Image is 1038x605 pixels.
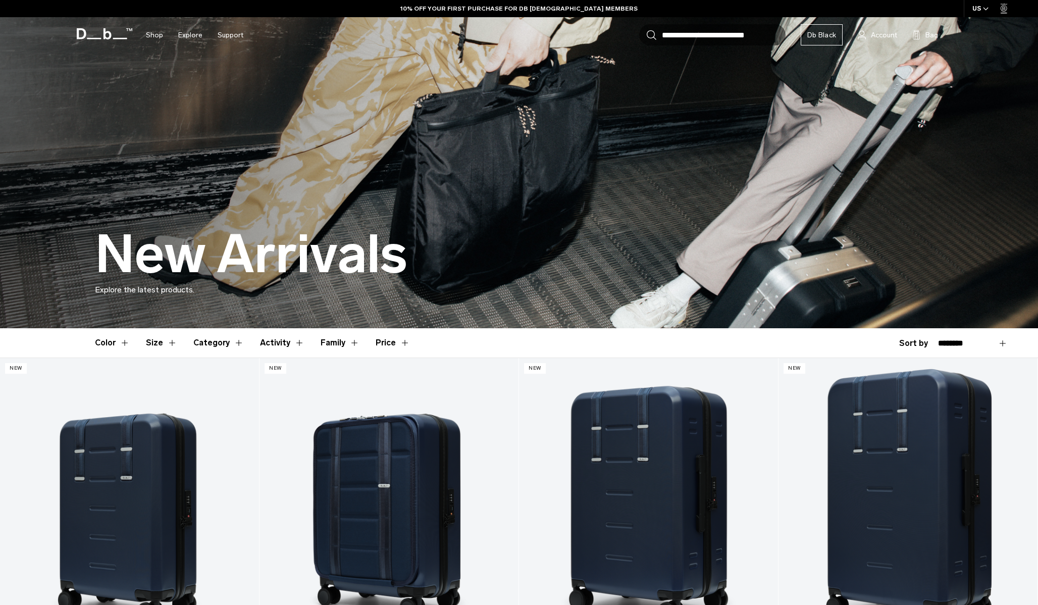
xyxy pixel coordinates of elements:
[95,284,943,296] p: Explore the latest products.
[193,328,244,358] button: Toggle Filter
[376,328,410,358] button: Toggle Price
[146,328,177,358] button: Toggle Filter
[912,29,938,41] button: Bag
[925,30,938,40] span: Bag
[260,328,304,358] button: Toggle Filter
[138,17,251,53] nav: Main Navigation
[858,29,897,41] a: Account
[95,328,130,358] button: Toggle Filter
[801,24,843,45] a: Db Black
[146,17,163,53] a: Shop
[95,225,407,284] h1: New Arrivals
[178,17,202,53] a: Explore
[524,363,546,374] p: New
[5,363,27,374] p: New
[321,328,359,358] button: Toggle Filter
[784,363,805,374] p: New
[218,17,243,53] a: Support
[400,4,638,13] a: 10% OFF YOUR FIRST PURCHASE FOR DB [DEMOGRAPHIC_DATA] MEMBERS
[871,30,897,40] span: Account
[265,363,286,374] p: New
